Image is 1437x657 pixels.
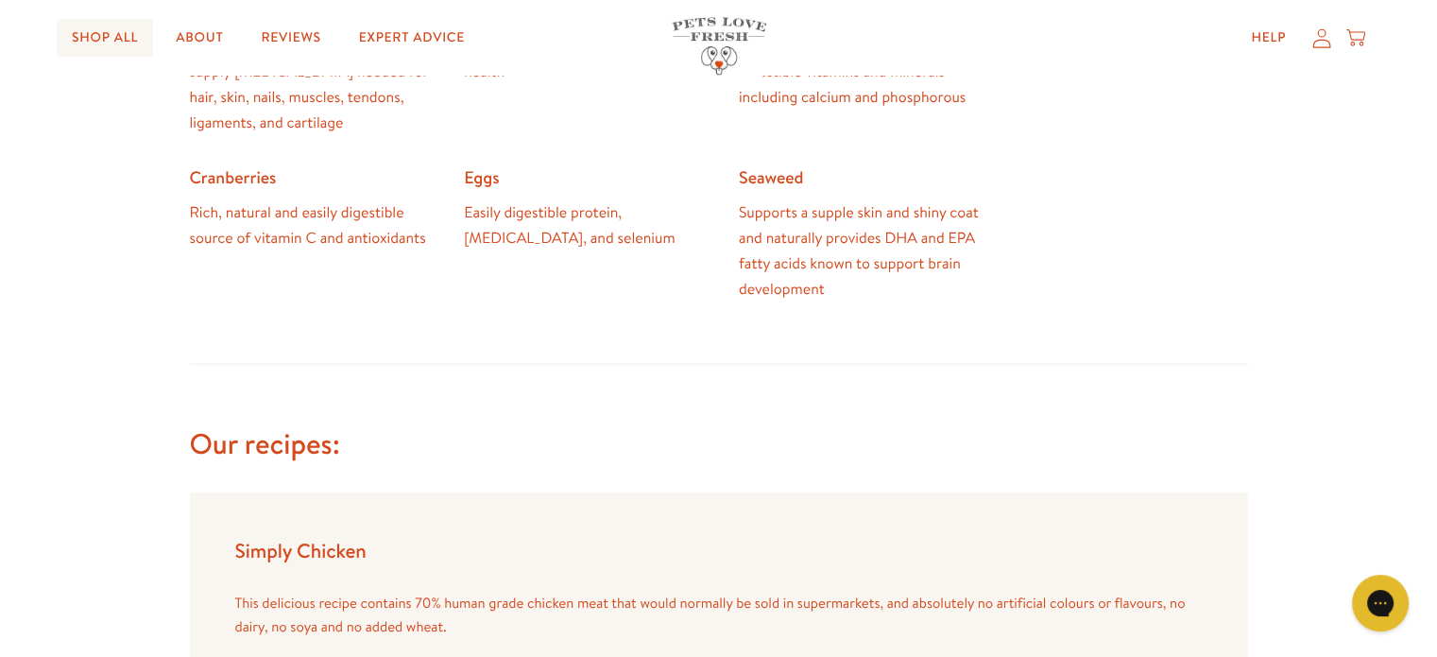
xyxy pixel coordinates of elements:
dd: Supports a supple skin and shiny coat and naturally provides DHA and EPA fatty acids known to sup... [739,200,984,303]
a: Shop All [57,19,153,57]
a: Reviews [246,19,335,57]
dd: Quality British sources of protein to supply [MEDICAL_DATA] needed for hair, skin, nails, muscles... [190,34,435,137]
img: Pets Love Fresh [672,17,766,75]
dt: Eggs [464,166,709,188]
dt: Seaweed [739,166,984,188]
p: This delicious recipe contains 70% human grade chicken meat that would normally be sold in superm... [235,591,1203,639]
a: Help [1236,19,1301,57]
a: Expert Advice [344,19,480,57]
dd: Easily digestible protein, [MEDICAL_DATA], and selenium [464,200,709,251]
a: About [161,19,238,57]
dt: Cranberries [190,166,435,188]
dd: Rich, natural and easily digestible source of vitamin C and antioxidants [190,200,435,251]
iframe: Gorgias live chat messenger [1343,568,1418,638]
h3: Our recipes: [190,425,1248,462]
h4: Simply Chicken [235,538,1203,563]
